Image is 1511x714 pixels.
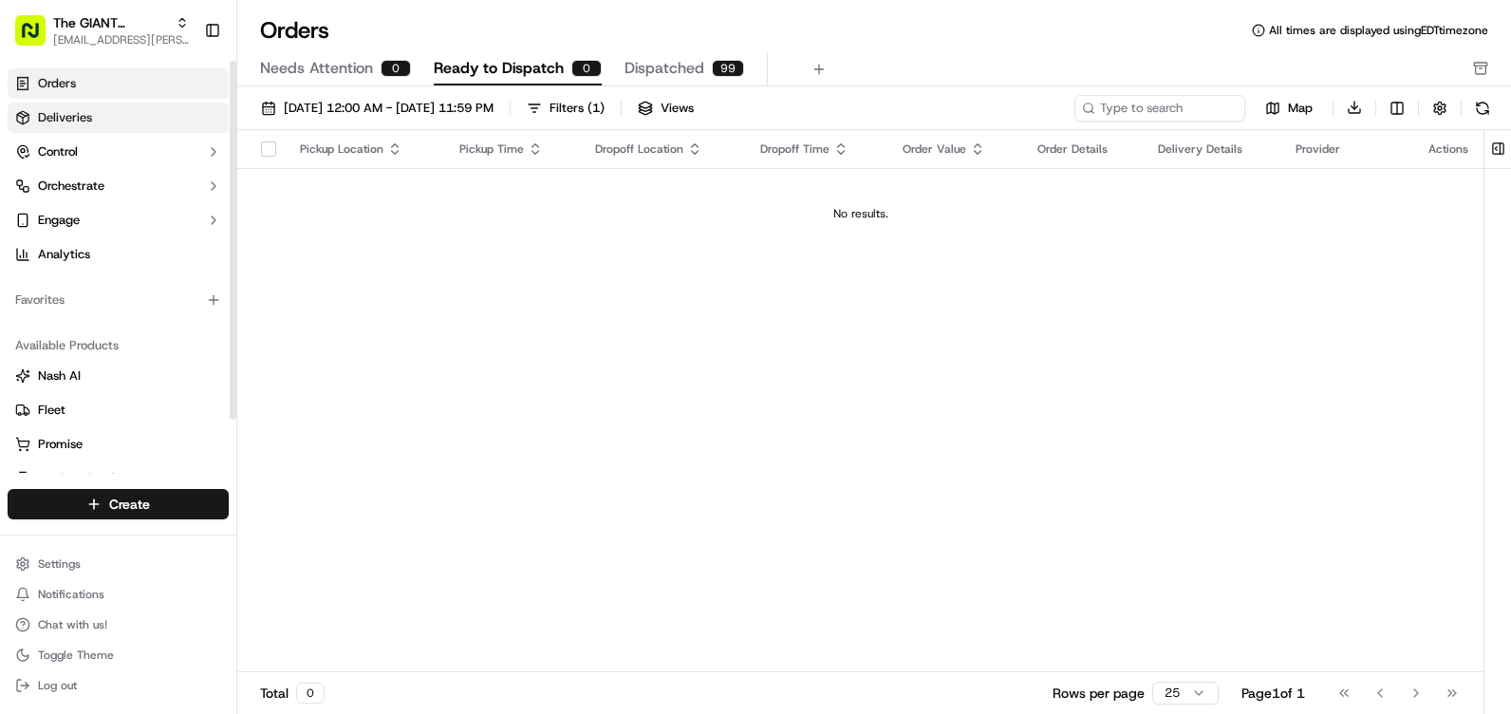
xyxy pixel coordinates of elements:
[1469,95,1496,122] button: Refresh
[1428,141,1468,157] div: Actions
[629,95,702,122] button: Views
[8,395,229,425] button: Fleet
[49,122,342,142] input: Got a question? Start typing here...
[571,60,602,77] div: 0
[625,57,704,80] span: Dispatched
[296,683,325,704] div: 0
[1053,684,1145,703] p: Rows per page
[53,32,189,47] button: [EMAIL_ADDRESS][PERSON_NAME][DOMAIN_NAME]
[903,141,1008,157] div: Order Value
[8,330,229,361] div: Available Products
[179,275,305,294] span: API Documentation
[38,75,76,92] span: Orders
[38,275,145,294] span: Knowledge Base
[8,285,229,315] div: Favorites
[284,100,494,117] span: [DATE] 12:00 AM - [DATE] 11:59 PM
[38,109,92,126] span: Deliveries
[8,8,196,53] button: The GIANT Company[EMAIL_ADDRESS][PERSON_NAME][DOMAIN_NAME]
[8,239,229,270] a: Analytics
[434,57,564,80] span: Ready to Dispatch
[19,181,53,216] img: 1736555255976-a54dd68f-1ca7-489b-9aae-adbdc363a1c4
[38,648,114,663] span: Toggle Theme
[323,187,345,210] button: Start new chat
[38,178,104,195] span: Orchestrate
[15,367,221,385] a: Nash AI
[1241,684,1305,703] div: Page 1 of 1
[760,141,872,157] div: Dropoff Time
[38,212,80,229] span: Engage
[160,277,176,292] div: 💻
[38,470,129,487] span: Product Catalog
[38,556,81,572] span: Settings
[8,581,229,608] button: Notifications
[189,322,230,336] span: Pylon
[38,246,90,263] span: Analytics
[38,436,83,453] span: Promise
[1253,97,1325,120] button: Map
[712,60,744,77] div: 99
[153,268,312,302] a: 💻API Documentation
[8,611,229,638] button: Chat with us!
[459,141,566,157] div: Pickup Time
[8,361,229,391] button: Nash AI
[8,489,229,519] button: Create
[134,321,230,336] a: Powered byPylon
[38,402,65,419] span: Fleet
[38,617,107,632] span: Chat with us!
[109,495,150,514] span: Create
[595,141,730,157] div: Dropoff Location
[260,57,373,80] span: Needs Attention
[15,436,221,453] a: Promise
[381,60,411,77] div: 0
[300,141,429,157] div: Pickup Location
[8,205,229,235] button: Engage
[8,642,229,668] button: Toggle Theme
[8,672,229,699] button: Log out
[15,470,221,487] a: Product Catalog
[260,683,325,704] div: Total
[1037,141,1128,157] div: Order Details
[8,429,229,460] button: Promise
[588,100,605,117] span: ( 1 )
[1296,141,1398,157] div: Provider
[1158,141,1265,157] div: Delivery Details
[19,76,345,106] p: Welcome 👋
[260,15,329,46] h1: Orders
[38,587,104,602] span: Notifications
[550,100,605,117] div: Filters
[8,171,229,201] button: Orchestrate
[1074,95,1245,122] input: Type to search
[38,678,77,693] span: Log out
[38,143,78,160] span: Control
[19,277,34,292] div: 📗
[661,100,694,117] span: Views
[252,95,502,122] button: [DATE] 12:00 AM - [DATE] 11:59 PM
[8,463,229,494] button: Product Catalog
[53,13,168,32] button: The GIANT Company
[518,95,613,122] button: Filters(1)
[8,103,229,133] a: Deliveries
[15,402,221,419] a: Fleet
[38,367,81,385] span: Nash AI
[1288,100,1313,117] span: Map
[8,68,229,99] a: Orders
[8,551,229,577] button: Settings
[1269,23,1488,38] span: All times are displayed using EDT timezone
[11,268,153,302] a: 📗Knowledge Base
[65,181,311,200] div: Start new chat
[8,137,229,167] button: Control
[245,206,1476,221] div: No results.
[65,200,240,216] div: We're available if you need us!
[19,19,57,57] img: Nash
